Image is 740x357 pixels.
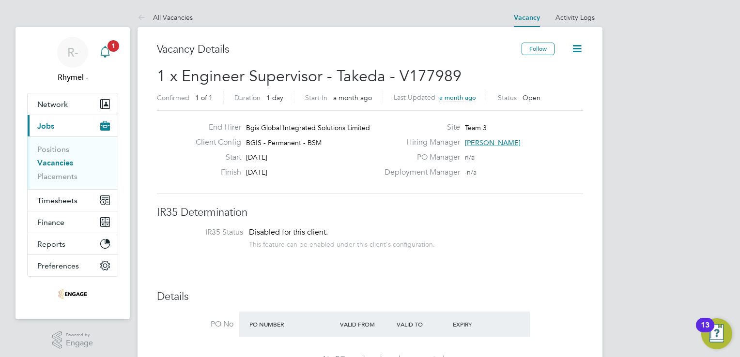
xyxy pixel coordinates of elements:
[379,152,460,163] label: PO Manager
[523,93,540,102] span: Open
[195,93,213,102] span: 1 of 1
[701,325,709,338] div: 13
[394,93,435,102] label: Last Updated
[167,227,243,238] label: IR35 Status
[37,239,65,249] span: Reports
[67,46,78,59] span: R-
[37,172,77,181] a: Placements
[27,286,118,302] a: Go to home page
[188,137,241,148] label: Client Config
[465,123,487,132] span: Team 3
[28,190,118,211] button: Timesheets
[37,121,54,131] span: Jobs
[522,43,555,55] button: Follow
[266,93,283,102] span: 1 day
[15,27,130,319] nav: Main navigation
[37,196,77,205] span: Timesheets
[379,122,460,133] label: Site
[95,37,115,68] a: 1
[379,167,460,178] label: Deployment Manager
[246,123,370,132] span: Bgis Global Integrated Solutions Limited
[450,315,507,333] div: Expiry
[37,145,69,154] a: Positions
[514,14,540,22] a: Vacancy
[37,158,73,167] a: Vacancies
[52,331,93,349] a: Powered byEngage
[498,93,517,102] label: Status
[188,152,241,163] label: Start
[439,93,476,102] span: a month ago
[555,13,595,22] a: Activity Logs
[157,206,583,220] h3: IR35 Determination
[37,261,79,270] span: Preferences
[138,13,193,22] a: All Vacancies
[247,315,338,333] div: PO Number
[394,315,451,333] div: Valid To
[467,168,477,177] span: n/a
[338,315,394,333] div: Valid From
[28,115,118,136] button: Jobs
[28,211,118,233] button: Finance
[37,100,68,109] span: Network
[157,93,189,102] label: Confirmed
[157,67,462,86] span: 1 x Engineer Supervisor - Takeda - V177989
[66,331,93,339] span: Powered by
[246,168,267,177] span: [DATE]
[379,137,460,148] label: Hiring Manager
[108,40,119,52] span: 1
[157,43,522,57] h3: Vacancy Details
[188,167,241,178] label: Finish
[28,255,118,276] button: Preferences
[58,286,87,302] img: thrivesw-logo-retina.png
[28,136,118,189] div: Jobs
[37,218,64,227] span: Finance
[465,153,475,162] span: n/a
[234,93,261,102] label: Duration
[249,227,328,237] span: Disabled for this client.
[333,93,372,102] span: a month ago
[28,233,118,254] button: Reports
[28,93,118,115] button: Network
[246,153,267,162] span: [DATE]
[27,72,118,83] span: Rhymel -
[465,138,521,147] span: [PERSON_NAME]
[305,93,327,102] label: Start In
[27,37,118,83] a: R-Rhymel -
[249,238,435,249] div: This feature can be enabled under this client's configuration.
[188,122,241,133] label: End Hirer
[157,319,233,329] label: PO No
[246,138,322,147] span: BGIS - Permanent - BSM
[701,318,732,349] button: Open Resource Center, 13 new notifications
[157,290,583,304] h3: Details
[66,339,93,347] span: Engage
